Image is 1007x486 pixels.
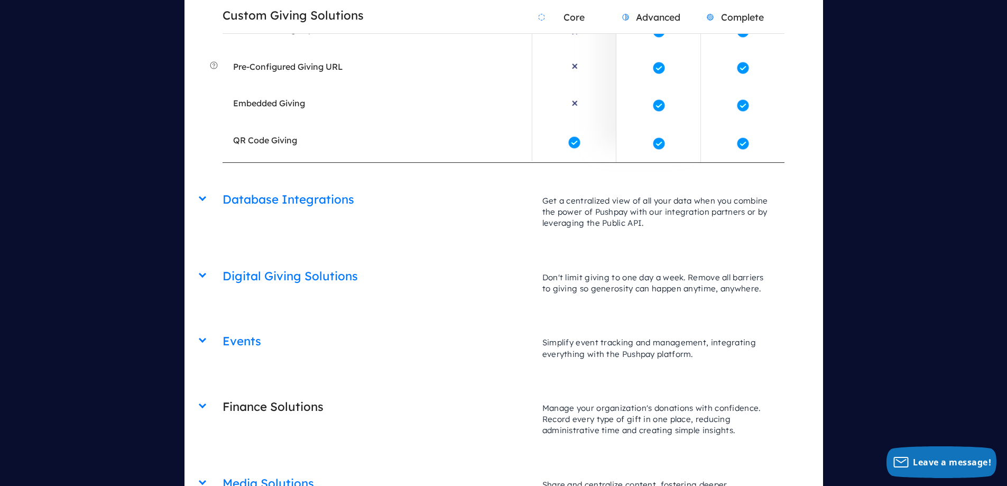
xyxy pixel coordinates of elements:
[616,1,700,33] h2: Advanced
[223,2,532,29] h2: Custom Giving Solutions
[223,186,532,213] h2: Database Integrations
[532,1,616,33] h2: Core
[233,135,297,145] em: QR Code Giving
[532,326,784,370] p: Simplify event tracking and management, integrating everything with the Pushpay platform.
[701,1,784,33] h2: Complete
[532,392,784,447] p: Manage your organization's donations with confidence. Record every type of gift in one place, red...
[223,393,532,420] h2: Finance Solutions
[532,185,784,240] p: Get a centralized view of all your data when you combine the power of Pushpay with our integratio...
[886,446,996,478] button: Leave a message!
[223,263,532,290] h2: Digital Giving Solutions
[223,328,532,355] h2: Events
[233,61,343,77] span: Pre-Configured Giving URL
[913,456,991,468] span: Leave a message!
[532,261,784,305] p: Don't limit giving to one day a week. Remove all barriers to giving so generosity can happen anyt...
[233,98,305,108] em: Embedded Giving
